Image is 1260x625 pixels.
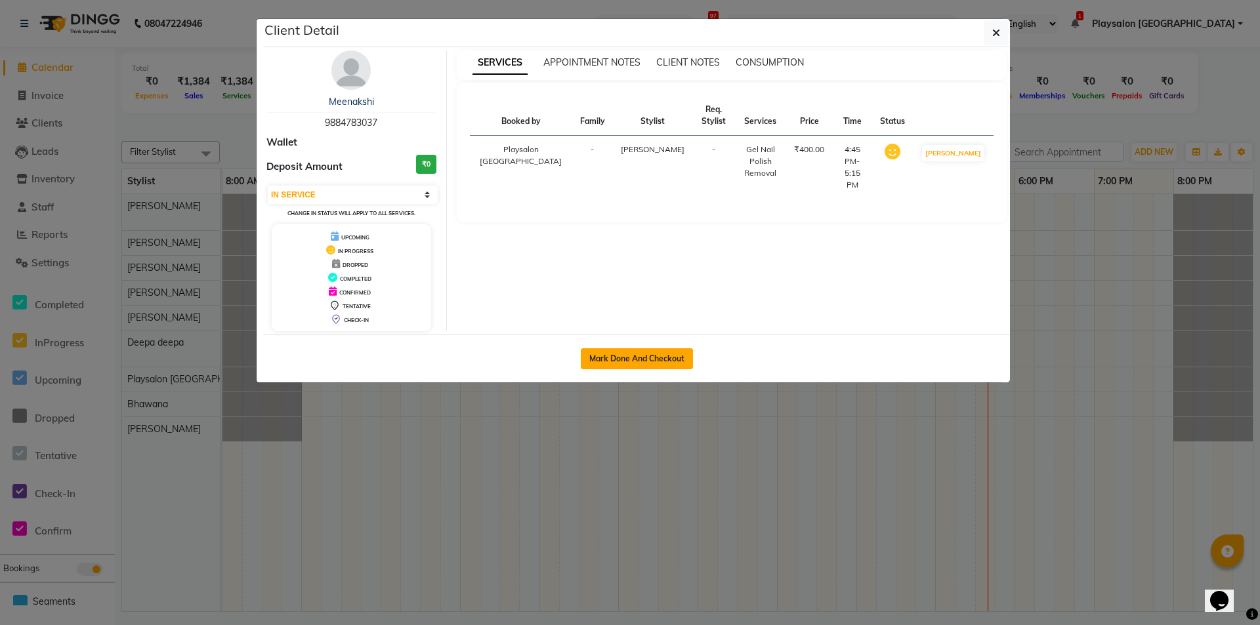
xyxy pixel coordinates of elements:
span: COMPLETED [340,275,371,282]
h5: Client Detail [264,20,339,40]
th: Time [832,96,872,136]
a: Meenakshi [329,96,374,108]
div: Gel Nail Polish Removal [742,144,778,179]
th: Services [734,96,786,136]
td: - [692,136,735,199]
span: CHECK-IN [344,317,369,323]
th: Booked by [470,96,572,136]
span: Wallet [266,135,297,150]
span: CLIENT NOTES [656,56,720,68]
span: 9884783037 [325,117,377,129]
button: [PERSON_NAME] [922,145,984,161]
td: 4:45 PM-5:15 PM [832,136,872,199]
th: Req. Stylist [692,96,735,136]
h3: ₹0 [416,155,436,174]
span: [PERSON_NAME] [621,144,684,154]
iframe: chat widget [1205,573,1247,612]
th: Price [786,96,832,136]
th: Family [572,96,613,136]
td: Playsalon [GEOGRAPHIC_DATA] [470,136,572,199]
span: APPOINTMENT NOTES [543,56,640,68]
td: - [572,136,613,199]
div: ₹400.00 [794,144,824,155]
span: SERVICES [472,51,528,75]
span: IN PROGRESS [338,248,373,254]
span: DROPPED [343,262,368,268]
img: avatar [331,50,371,90]
span: TENTATIVE [343,303,371,310]
span: Deposit Amount [266,159,343,174]
span: UPCOMING [341,234,369,241]
th: Stylist [613,96,692,136]
button: Mark Done And Checkout [581,348,693,369]
span: CONSUMPTION [736,56,804,68]
th: Status [872,96,913,136]
span: CONFIRMED [339,289,371,296]
small: Change in status will apply to all services. [287,210,415,216]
